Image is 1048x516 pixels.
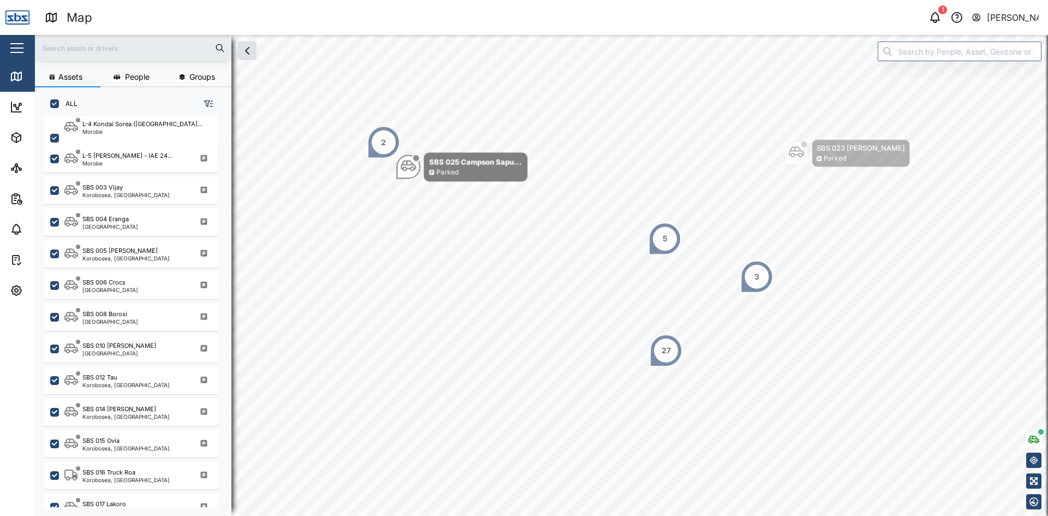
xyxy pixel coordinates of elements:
[82,224,138,229] div: [GEOGRAPHIC_DATA]
[82,500,126,509] div: SBS 017 Lakoro
[817,143,905,153] div: SBS 023 [PERSON_NAME]
[5,5,29,29] img: Main Logo
[82,477,170,483] div: Korobosea, [GEOGRAPHIC_DATA]
[35,35,1048,516] canvas: Map
[938,5,947,14] div: 1
[662,345,671,357] div: 27
[82,436,120,446] div: SBS 015 Ovia
[82,351,156,356] div: [GEOGRAPHIC_DATA]
[28,132,62,144] div: Assets
[28,162,55,174] div: Sites
[82,319,138,324] div: [GEOGRAPHIC_DATA]
[987,11,1039,25] div: [PERSON_NAME]
[82,215,129,224] div: SBS 004 Eranga
[82,161,172,166] div: Morobe
[648,222,681,255] div: Map marker
[82,287,138,293] div: [GEOGRAPHIC_DATA]
[82,129,203,134] div: Morobe
[28,223,62,235] div: Alarms
[82,405,156,414] div: SBS 014 [PERSON_NAME]
[740,260,773,293] div: Map marker
[663,233,668,245] div: 5
[82,341,156,351] div: SBS 010 [PERSON_NAME]
[82,382,170,388] div: Korobosea, [GEOGRAPHIC_DATA]
[82,246,158,256] div: SBS 005 [PERSON_NAME]
[44,117,231,507] div: grid
[67,8,92,27] div: Map
[824,153,846,164] div: Parked
[82,278,126,287] div: SBS 006 Crocs
[429,156,522,167] div: SBS 025 Campson Sapu...
[41,40,225,56] input: Search assets or drivers
[58,73,82,81] span: Assets
[28,70,53,82] div: Map
[381,137,386,149] div: 2
[82,183,123,192] div: SBS 003 Vijay
[28,101,78,113] div: Dashboard
[754,271,759,283] div: 3
[971,10,1039,25] button: [PERSON_NAME]
[82,256,170,261] div: Korobosea, [GEOGRAPHIC_DATA]
[82,414,170,419] div: Korobosea, [GEOGRAPHIC_DATA]
[28,254,58,266] div: Tasks
[82,192,170,198] div: Korobosea, [GEOGRAPHIC_DATA]
[82,120,203,129] div: L-4 Kondai Sorea ([GEOGRAPHIC_DATA]...
[189,73,215,81] span: Groups
[28,193,65,205] div: Reports
[878,41,1041,61] input: Search by People, Asset, Geozone or Place
[784,139,910,167] div: Map marker
[650,334,682,367] div: Map marker
[82,151,172,161] div: L-5 [PERSON_NAME] - IAE 24...
[396,152,527,181] div: Map marker
[82,373,117,382] div: SBS 012 Tau
[82,468,135,477] div: SBS 016 Truck Roa
[82,446,170,451] div: Korobosea, [GEOGRAPHIC_DATA]
[59,99,78,108] label: ALL
[125,73,150,81] span: People
[28,284,67,296] div: Settings
[367,126,400,159] div: Map marker
[82,310,127,319] div: SBS 008 Borosi
[437,168,459,178] div: Parked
